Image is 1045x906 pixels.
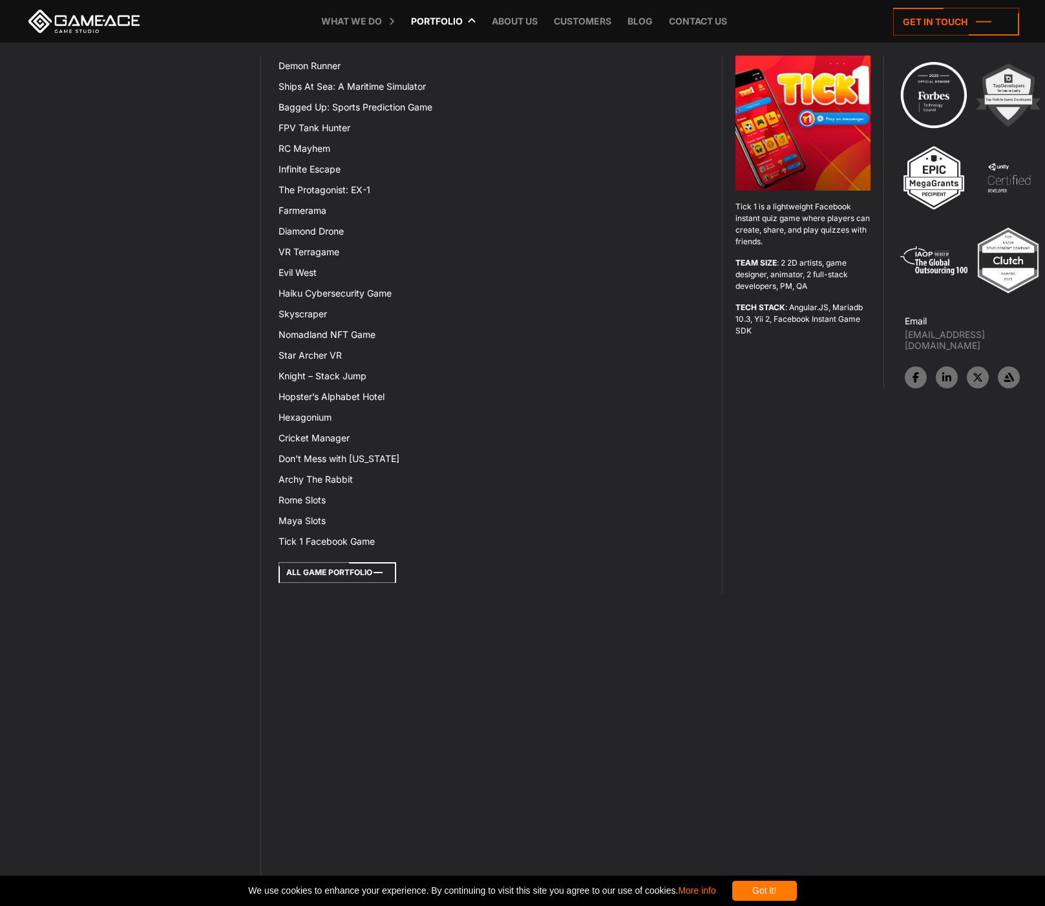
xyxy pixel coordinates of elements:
a: Haiku Cybersecurity Game [271,283,491,304]
strong: TECH STACK [735,302,785,312]
p: : Angular.JS, Mariadb 10.3, Yii 2, Facebook Instant Game SDK [735,302,871,337]
a: Tick 1 Facebook Game [271,531,491,552]
a: FPV Tank Hunter [271,118,491,138]
p: : 2 2D artists, game designer, animator, 2 full-stack developers, PM, QA [735,257,871,292]
img: Tick 1 game top menu [735,56,871,191]
a: Star Archer VR [271,345,491,366]
a: Hexagonium [271,407,491,428]
a: Skyscraper [271,304,491,324]
a: Cricket Manager [271,428,491,448]
img: 4 [973,142,1044,213]
a: Diamond Drone [271,221,491,242]
strong: TEAM SIZE [735,258,777,268]
a: All Game Portfolio [279,562,396,583]
a: Maya Slots [271,511,491,531]
a: Nomadland NFT Game [271,324,491,345]
a: The Protagonist: EX-1 [271,180,491,200]
span: We use cookies to enhance your experience. By continuing to visit this site you agree to our use ... [248,881,715,901]
img: 2 [973,59,1044,131]
img: 3 [898,142,969,213]
a: More info [678,885,715,896]
img: Top ar vr development company gaming 2025 game ace [973,225,1044,296]
a: Don’t Mess with [US_STATE] [271,448,491,469]
a: Evil West [271,262,491,283]
a: [EMAIL_ADDRESS][DOMAIN_NAME] [905,329,1045,351]
a: Demon Runner [271,56,491,76]
div: Got it! [732,881,797,901]
a: RC Mayhem [271,138,491,159]
a: Infinite Escape [271,159,491,180]
a: Archy The Rabbit [271,469,491,490]
a: Farmerama [271,200,491,221]
a: Hopster’s Alphabet Hotel [271,386,491,407]
p: Tick 1 is a lightweight Facebook instant quiz game where players can create, share, and play quiz... [735,201,871,248]
a: Rome Slots [271,490,491,511]
strong: Email [905,315,927,326]
a: Knight – Stack Jump [271,366,491,386]
a: Bagged Up: Sports Prediction Game [271,97,491,118]
img: 5 [898,225,969,296]
a: Get in touch [893,8,1019,36]
img: Technology council badge program ace 2025 game ace [898,59,969,131]
a: VR Terragame [271,242,491,262]
a: Ships At Sea: A Maritime Simulator [271,76,491,97]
